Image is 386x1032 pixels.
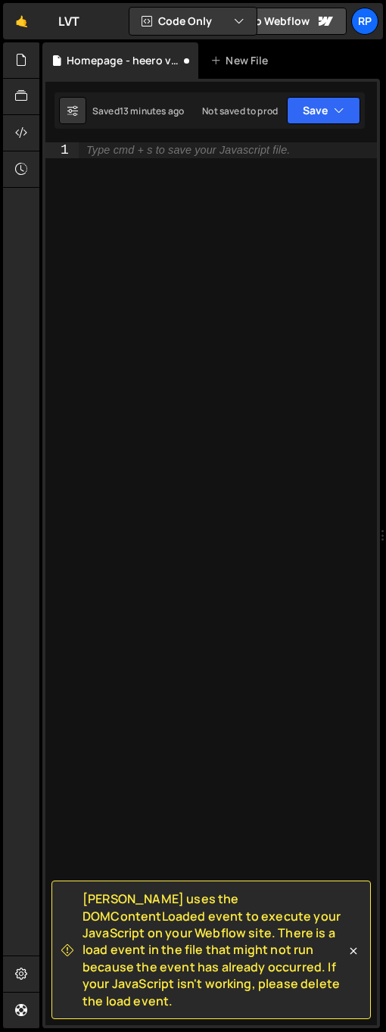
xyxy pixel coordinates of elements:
button: Save [287,97,360,124]
a: Connect to Webflow [189,8,347,35]
div: New File [210,53,274,68]
div: Saved [92,104,184,117]
div: Homepage - heero videos.js [67,53,180,68]
div: 13 minutes ago [120,104,184,117]
div: Type cmd + s to save your Javascript file. [86,143,290,157]
span: [PERSON_NAME] uses the DOMContentLoaded event to execute your JavaScript on your Webflow site. Th... [82,890,346,1009]
div: 1 [45,142,79,158]
div: LVT [58,12,79,30]
button: Code Only [129,8,257,35]
div: Not saved to prod [202,104,278,117]
a: RP [351,8,378,35]
a: 🤙 [3,3,40,39]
